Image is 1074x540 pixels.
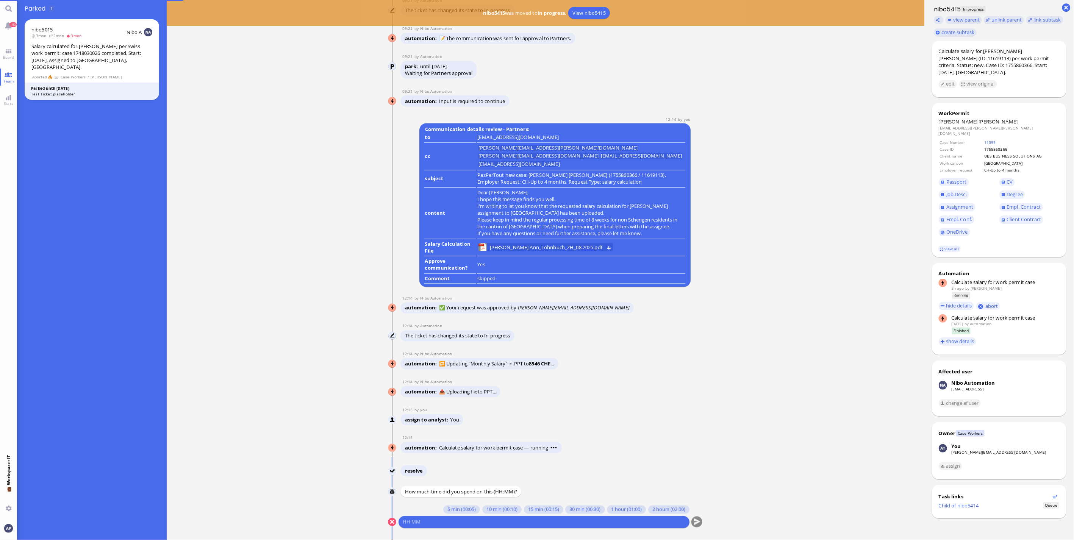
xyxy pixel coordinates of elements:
[999,203,1043,211] a: Empl. Contract
[31,26,53,33] a: nibo5015
[424,125,531,134] b: Communication details review - Partners:
[951,379,995,386] div: Nibo Automation
[414,26,421,31] span: by
[439,35,571,42] span: 📝 The communication was sent for approval to Partners.
[1053,494,1058,499] button: Show flow diagram
[424,275,476,284] td: Comment
[478,161,560,167] li: [EMAIL_ADDRESS][DOMAIN_NAME]
[439,304,630,311] span: ✅ Your request was approved by:
[1043,502,1059,509] span: Status
[420,379,452,385] span: automation@nibo.ai
[984,160,1059,166] td: [GEOGRAPHIC_DATA]
[388,97,397,106] img: Nibo Automation
[946,191,967,198] span: Job Desc.
[405,417,450,423] span: assign to analyst
[402,89,414,94] span: 09:21
[420,407,427,413] span: anand.pazhenkottil@bluelakelegal.com
[932,5,961,14] h1: nibo5415
[405,468,423,474] span: resolve
[946,178,967,185] span: Passport
[568,7,610,19] a: View nibo5415
[946,216,972,223] span: Empl. Conf.
[1,55,16,60] span: Board
[31,91,153,97] div: Test Ticket placeholder
[424,189,476,239] td: content
[4,524,13,532] img: You
[971,286,1002,291] span: jakob.wendel@bluelakelegal.com
[388,332,397,340] img: Automation
[481,9,568,16] span: was moved to .
[477,261,485,268] span: Yes
[405,98,439,105] span: automation
[984,146,1059,152] td: 1755860366
[439,445,558,451] span: Calculate salary for work permit case — running
[439,98,505,105] span: Input is required to continue
[952,328,971,334] span: Finished
[450,417,459,423] span: anand.pazhenkottil@bluelakelegal.com
[388,34,397,43] img: Nibo Automation
[66,33,84,38] span: 3mon
[6,485,11,503] span: 💼 Workspace: IT
[951,386,984,392] a: [EMAIL_ADDRESS]
[414,407,421,413] span: by
[553,445,555,451] span: •
[420,26,452,31] span: automation@nibo.ai
[424,144,476,170] td: cc
[976,302,1000,310] button: abort
[684,117,690,122] span: anand.pazhenkottil@bluelakelegal.com
[478,243,487,251] img: MERCADO Rose Ann_Lohnbuch_ZH_08.2025.pdf
[939,118,978,125] span: [PERSON_NAME]
[31,86,153,91] div: Parked until [DATE]
[443,506,480,514] button: 5 min (00:05)
[388,518,396,526] button: Cancel
[403,518,685,526] input: HH:MM
[405,445,439,451] span: automation
[420,295,452,301] span: automation@nibo.ai
[940,146,983,152] td: Case ID
[939,125,1060,136] dd: [EMAIL_ADDRESS][PERSON_NAME][PERSON_NAME][DOMAIN_NAME]
[424,133,476,143] td: to
[1007,216,1041,223] span: Client Contract
[940,139,983,145] td: Case Number
[414,351,421,357] span: by
[939,302,974,310] button: hide details
[938,246,960,252] a: view all
[405,361,439,367] span: automation
[939,444,947,453] img: You
[939,462,963,470] button: assign
[951,449,1046,455] a: [PERSON_NAME][EMAIL_ADDRESS][DOMAIN_NAME]
[405,70,473,76] div: Waiting for Partners approval
[477,216,685,230] p: Please keep in mind the regular processing time of 8 weeks for non Schengen residents in the cant...
[940,153,983,159] td: Client name
[940,160,983,166] td: Work canton
[946,16,982,24] button: view parent
[87,74,89,80] span: /
[939,381,947,389] img: Nibo Automation
[965,286,969,291] span: by
[946,203,973,210] span: Assignment
[424,257,476,274] td: Approve communication?
[979,118,1018,125] span: [PERSON_NAME]
[999,190,1025,199] a: Degree
[965,321,969,326] span: by
[477,172,666,185] runbook-parameter-view: PazPerTout new case: [PERSON_NAME] [PERSON_NAME] (1755860366 / 11619113), Employer Request: CH-Up...
[420,351,452,357] span: automation@nibo.ai
[388,360,397,368] img: Nibo Automation
[402,407,414,413] span: 12:15
[414,323,421,329] span: by
[420,63,431,70] span: until
[538,9,565,16] b: In progress
[402,435,414,440] span: 12:15
[1007,191,1023,198] span: Degree
[483,9,505,16] b: nibo5415
[939,178,969,186] a: Passport
[550,445,553,451] span: •
[601,153,682,159] li: [EMAIL_ADDRESS][DOMAIN_NAME]
[400,486,521,497] div: How much time did you spend on this (HH:MM)?
[939,80,957,88] button: edit
[424,240,476,257] td: Salary Calculation File
[951,286,964,291] span: 3h ago
[555,445,558,451] span: •
[607,506,646,514] button: 1 hour (01:00)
